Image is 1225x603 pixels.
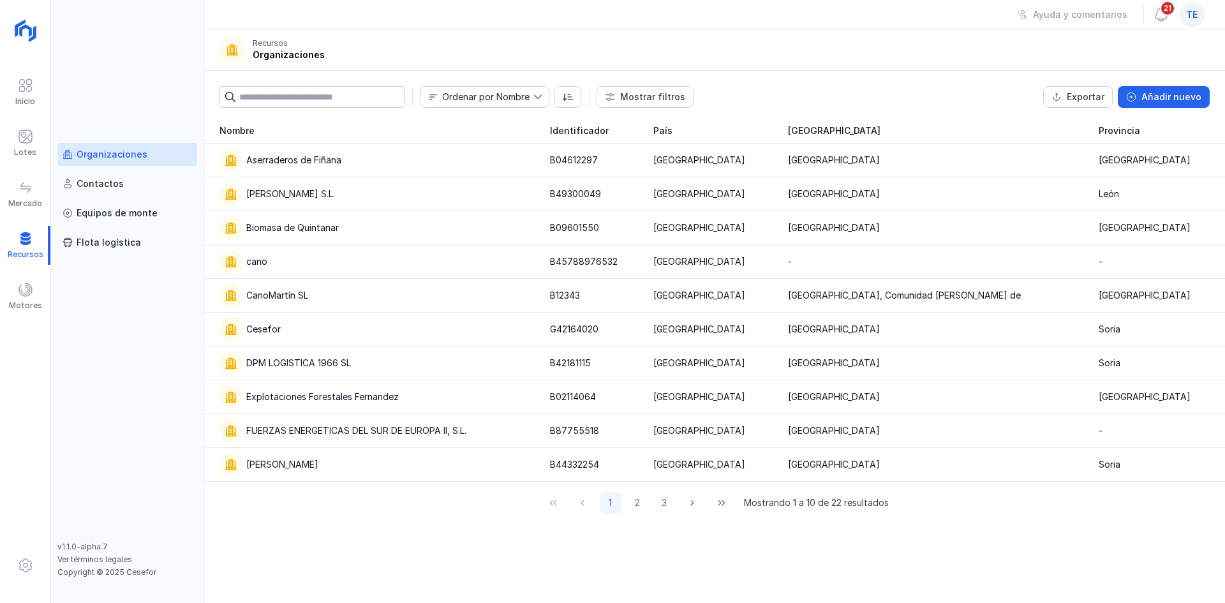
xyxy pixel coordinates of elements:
div: [GEOGRAPHIC_DATA] [788,221,880,234]
div: B12343 [550,289,580,302]
div: - [1099,255,1102,268]
span: País [653,124,672,137]
div: [PERSON_NAME] [246,458,318,471]
div: [GEOGRAPHIC_DATA] [653,188,745,200]
div: [GEOGRAPHIC_DATA] [788,391,880,403]
div: [GEOGRAPHIC_DATA] [1099,221,1191,234]
div: B87755518 [550,424,599,437]
div: [GEOGRAPHIC_DATA] [788,424,880,437]
a: Contactos [57,172,197,195]
div: v1.1.0-alpha.7 [57,542,197,552]
div: Mostrar filtros [620,91,685,103]
div: Contactos [77,177,124,190]
div: B45788976532 [550,255,618,268]
div: Aserraderos de Fiñana [246,154,341,167]
div: Copyright © 2025 Cesefor [57,567,197,577]
div: Explotaciones Forestales Fernandez [246,391,399,403]
div: G42164020 [550,323,598,336]
div: CanoMartín SL [246,289,308,302]
div: [GEOGRAPHIC_DATA] [788,458,880,471]
div: - [1099,424,1102,437]
div: Organizaciones [253,48,325,61]
img: logoRight.svg [10,15,41,47]
div: Organizaciones [77,148,147,161]
span: 21 [1160,1,1175,16]
div: B42181115 [550,357,591,369]
div: [PERSON_NAME] S.L. [246,188,335,200]
div: Motores [9,301,42,311]
button: Next Page [680,492,704,514]
button: Last Page [709,492,734,514]
div: [GEOGRAPHIC_DATA] [653,154,745,167]
div: - [788,255,792,268]
div: [GEOGRAPHIC_DATA] [653,221,745,234]
div: [GEOGRAPHIC_DATA] [653,255,745,268]
div: [GEOGRAPHIC_DATA] [788,357,880,369]
div: [GEOGRAPHIC_DATA] [1099,289,1191,302]
div: Soria [1099,323,1120,336]
div: Ordenar por Nombre [442,93,530,101]
span: [GEOGRAPHIC_DATA] [788,124,880,137]
div: Lotes [14,147,36,158]
div: Ayuda y comentarios [1033,8,1127,21]
a: Flota logística [57,231,197,254]
div: [GEOGRAPHIC_DATA] [1099,391,1191,403]
span: Nombre [420,87,533,107]
div: B04612297 [550,154,598,167]
div: [GEOGRAPHIC_DATA] [1099,154,1191,167]
button: Mostrar filtros [597,86,694,108]
div: Inicio [15,96,35,107]
span: Nombre [219,124,255,137]
div: [GEOGRAPHIC_DATA] [653,289,745,302]
div: Mercado [8,198,42,209]
div: Exportar [1067,91,1104,103]
a: Equipos de monte [57,202,197,225]
div: Equipos de monte [77,207,158,220]
div: DPM LOGISTICA 1966 SL [246,357,351,369]
button: Page 3 [653,492,675,514]
div: B02114064 [550,391,596,403]
div: Soria [1099,357,1120,369]
a: Ver términos legales [57,555,132,564]
div: Flota logística [77,236,141,249]
div: [GEOGRAPHIC_DATA] [788,323,880,336]
div: [GEOGRAPHIC_DATA] [653,357,745,369]
div: [GEOGRAPHIC_DATA] [653,424,745,437]
div: B09601550 [550,221,599,234]
div: B49300049 [550,188,601,200]
span: Identificador [550,124,609,137]
span: te [1186,8,1198,21]
button: Page 2 [627,492,648,514]
div: Recursos [253,38,288,48]
div: FUERZAS ENERGETICAS DEL SUR DE EUROPA II, S.L. [246,424,466,437]
div: Biomasa de Quintanar [246,221,339,234]
div: Soria [1099,458,1120,471]
div: B44332254 [550,458,599,471]
button: Ayuda y comentarios [1009,4,1136,26]
div: [GEOGRAPHIC_DATA] [788,188,880,200]
div: [GEOGRAPHIC_DATA] [653,458,745,471]
button: Añadir nuevo [1118,86,1210,108]
button: Page 1 [600,492,621,514]
div: Añadir nuevo [1141,91,1201,103]
div: [GEOGRAPHIC_DATA] [653,391,745,403]
a: Organizaciones [57,143,197,166]
div: León [1099,188,1119,200]
span: Provincia [1099,124,1140,137]
div: [GEOGRAPHIC_DATA] [653,323,745,336]
div: Cesefor [246,323,281,336]
div: [GEOGRAPHIC_DATA], Comunidad [PERSON_NAME] de [788,289,1021,302]
div: [GEOGRAPHIC_DATA] [788,154,880,167]
div: cano [246,255,267,268]
span: Mostrando 1 a 10 de 22 resultados [744,496,889,509]
button: Exportar [1043,86,1113,108]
